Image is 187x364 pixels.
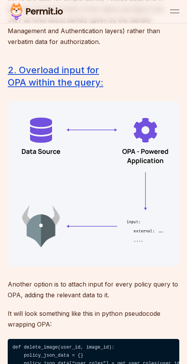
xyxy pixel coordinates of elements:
img: Permit logo [8,2,66,22]
a: 2. Overload input for OPA within the query: [8,64,103,88]
p: It will look something like this in python pseudocode wrapping OPA: [8,308,179,330]
p: Another option is to attach input for every policy query to OPA, adding the relevant data to it. [8,279,179,300]
button: open menu [170,7,179,16]
img: 2.png [8,101,179,266]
